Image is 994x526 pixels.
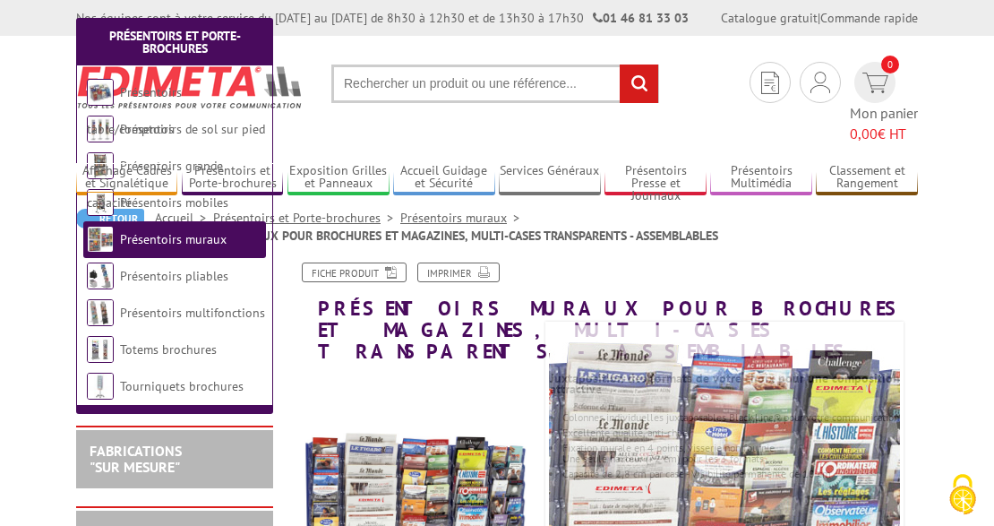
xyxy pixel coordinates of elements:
[87,84,182,137] a: Présentoirs table/comptoirs
[820,10,918,26] a: Commande rapide
[810,72,830,93] img: devis rapide
[120,378,244,394] a: Tourniquets brochures
[721,10,818,26] a: Catalogue gratuit
[721,9,918,27] div: |
[120,305,265,321] a: Présentoirs multifonctions
[931,465,994,526] button: Cookies (fenêtre modale)
[87,373,114,400] img: Tourniquets brochures
[87,79,114,106] img: Présentoirs table/comptoirs
[400,210,527,226] a: Présentoirs muraux
[87,152,114,179] img: Présentoirs grande capacité
[710,163,811,193] a: Présentoirs Multimédia
[940,472,985,517] img: Cookies (fenêtre modale)
[76,9,689,27] div: Nos équipes sont à votre service du [DATE] au [DATE] de 8h30 à 12h30 et de 13h30 à 17h30
[120,231,227,247] a: Présentoirs muraux
[76,163,177,193] a: Affichage Cadres et Signalétique
[287,163,389,193] a: Exposition Grilles et Panneaux
[120,268,228,284] a: Présentoirs pliables
[87,263,114,289] img: Présentoirs pliables
[120,194,228,211] a: Présentoirs mobiles
[417,263,500,282] a: Imprimer
[213,210,400,226] a: Présentoirs et Porte-brochures
[850,125,878,142] span: 0,00
[862,73,888,93] img: devis rapide
[850,103,918,144] span: Mon panier
[331,65,659,103] input: Rechercher un produit ou une référence...
[850,62,918,144] a: devis rapide 0 Mon panier 0,00€ HT
[182,163,283,193] a: Présentoirs et Porte-brochures
[816,163,917,193] a: Classement et Rangement
[109,28,241,56] a: Présentoirs et Porte-brochures
[155,227,718,245] li: PRÉSENTOIRS MURAUX POUR BROCHURES ET MAGAZINES, MULTI-CASES TRANSPARENTS - ASSEMBLABLES
[278,263,931,363] h1: PRÉSENTOIRS MURAUX POUR BROCHURES ET MAGAZINES, MULTI-CASES TRANSPARENTS - ASSEMBLABLES
[120,121,265,137] a: Présentoirs de sol sur pied
[87,158,223,211] a: Présentoirs grande capacité
[120,341,217,358] a: Totems brochures
[881,56,899,73] span: 0
[87,226,114,253] img: Présentoirs muraux
[393,163,494,193] a: Accueil Guidage et Sécurité
[620,65,658,103] input: rechercher
[761,72,779,94] img: devis rapide
[593,10,689,26] strong: 01 46 81 33 03
[90,442,182,476] a: FABRICATIONS"Sur Mesure"
[850,124,918,144] span: € HT
[87,336,114,363] img: Totems brochures
[499,163,600,193] a: Services Généraux
[604,163,706,193] a: Présentoirs Presse et Journaux
[87,299,114,326] img: Présentoirs multifonctions
[302,263,407,282] a: Fiche produit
